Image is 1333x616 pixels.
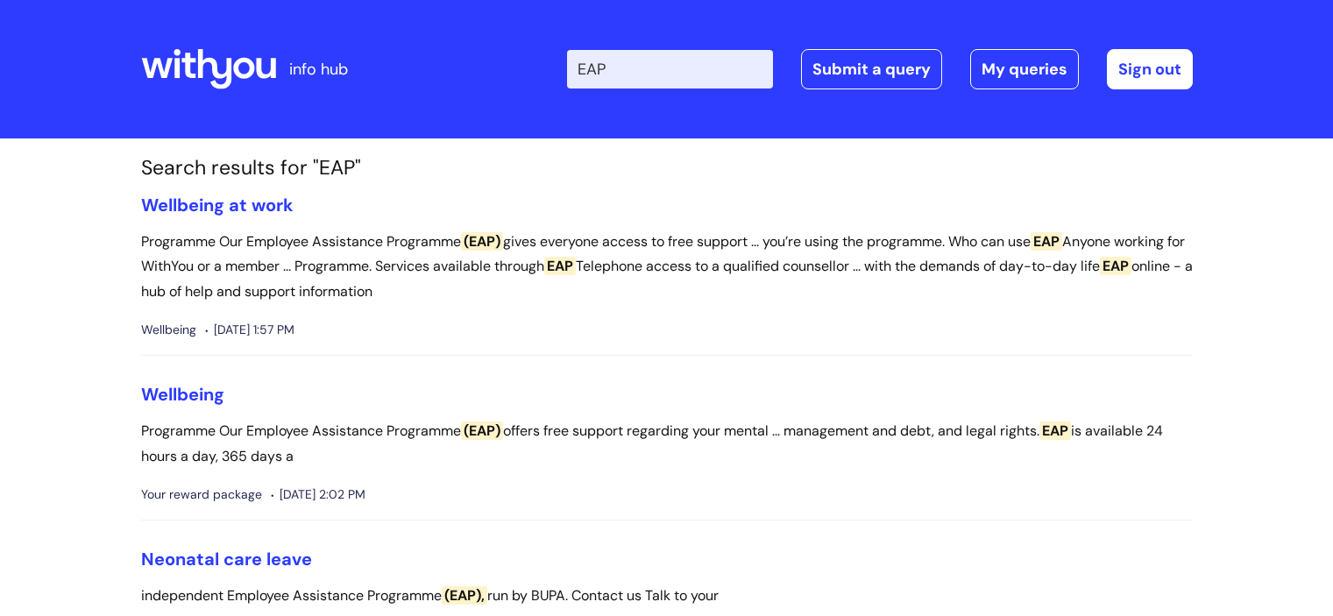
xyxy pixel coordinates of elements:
[801,49,942,89] a: Submit a query
[289,55,348,83] p: info hub
[141,156,1193,181] h1: Search results for "EAP"
[141,548,312,570] a: Neonatal care leave
[141,484,262,506] span: Your reward package
[567,49,1193,89] div: | -
[1039,421,1071,440] span: EAP
[567,50,773,89] input: Search
[442,586,487,605] span: (EAP),
[271,484,365,506] span: [DATE] 2:02 PM
[141,230,1193,305] p: Programme Our Employee Assistance Programme gives everyone access to free support ... you’re usin...
[141,584,1193,609] p: independent Employee Assistance Programme run by BUPA. Contact us Talk to your
[970,49,1079,89] a: My queries
[141,419,1193,470] p: Programme Our Employee Assistance Programme offers free support regarding your mental ... managem...
[1107,49,1193,89] a: Sign out
[1100,257,1131,275] span: EAP
[205,319,294,341] span: [DATE] 1:57 PM
[544,257,576,275] span: EAP
[461,232,503,251] span: (EAP)
[461,421,503,440] span: (EAP)
[141,194,294,216] a: Wellbeing at work
[141,319,196,341] span: Wellbeing
[1031,232,1062,251] span: EAP
[141,383,224,406] a: Wellbeing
